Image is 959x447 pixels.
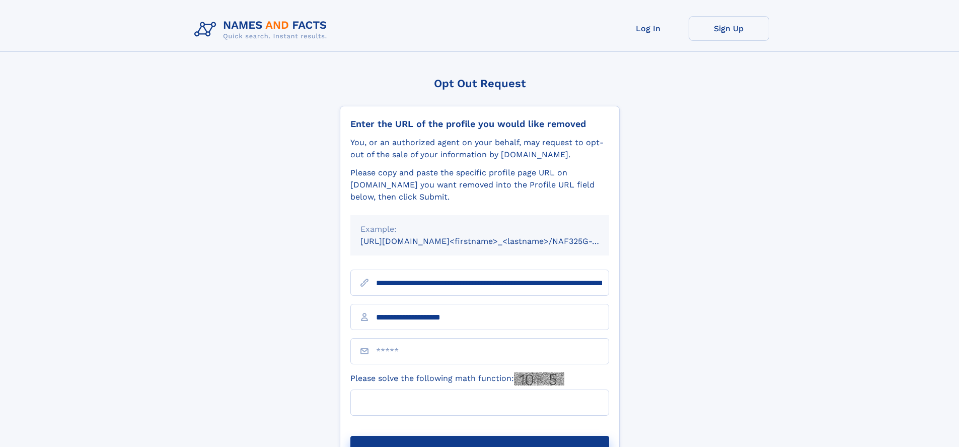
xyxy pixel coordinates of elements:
[360,236,628,246] small: [URL][DOMAIN_NAME]<firstname>_<lastname>/NAF325G-xxxxxxxx
[340,77,620,90] div: Opt Out Request
[350,118,609,130] div: Enter the URL of the profile you would like removed
[350,137,609,161] div: You, or an authorized agent on your behalf, may request to opt-out of the sale of your informatio...
[689,16,769,41] a: Sign Up
[608,16,689,41] a: Log In
[350,372,564,386] label: Please solve the following math function:
[190,16,335,43] img: Logo Names and Facts
[360,223,599,235] div: Example:
[350,167,609,203] div: Please copy and paste the specific profile page URL on [DOMAIN_NAME] you want removed into the Pr...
